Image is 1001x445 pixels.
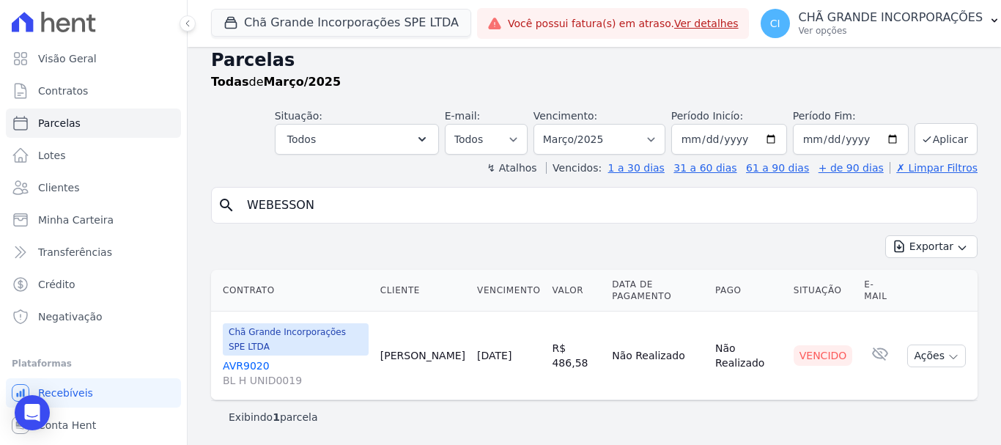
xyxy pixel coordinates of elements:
[6,270,181,299] a: Crédito
[858,270,901,312] th: E-mail
[907,345,966,367] button: Ações
[273,411,280,423] b: 1
[374,270,471,312] th: Cliente
[275,124,439,155] button: Todos
[6,44,181,73] a: Visão Geral
[709,270,788,312] th: Pago
[606,312,709,400] td: Não Realizado
[885,235,978,258] button: Exportar
[38,386,93,400] span: Recebíveis
[15,395,50,430] div: Open Intercom Messenger
[799,25,983,37] p: Ver opções
[6,302,181,331] a: Negativação
[38,84,88,98] span: Contratos
[770,18,780,29] span: CI
[6,76,181,106] a: Contratos
[223,358,369,388] a: AVR9020BL H UNID0019
[477,350,511,361] a: [DATE]
[38,180,79,195] span: Clientes
[211,73,341,91] p: de
[211,75,249,89] strong: Todas
[218,196,235,214] i: search
[709,312,788,400] td: Não Realizado
[38,418,96,433] span: Conta Hent
[211,47,978,73] h2: Parcelas
[674,18,739,29] a: Ver detalhes
[794,345,853,366] div: Vencido
[471,270,546,312] th: Vencimento
[746,162,809,174] a: 61 a 90 dias
[38,309,103,324] span: Negativação
[671,110,743,122] label: Período Inicío:
[533,110,597,122] label: Vencimento:
[223,373,369,388] span: BL H UNID0019
[508,16,739,32] span: Você possui fatura(s) em atraso.
[819,162,884,174] a: + de 90 dias
[264,75,341,89] strong: Março/2025
[238,191,971,220] input: Buscar por nome do lote ou do cliente
[38,148,66,163] span: Lotes
[38,277,75,292] span: Crédito
[223,323,369,356] span: Chã Grande Incorporações SPE LTDA
[890,162,978,174] a: ✗ Limpar Filtros
[211,270,374,312] th: Contrato
[6,205,181,235] a: Minha Carteira
[608,162,665,174] a: 1 a 30 dias
[6,141,181,170] a: Lotes
[12,355,175,372] div: Plataformas
[229,410,318,424] p: Exibindo parcela
[211,9,471,37] button: Chã Grande Incorporações SPE LTDA
[546,162,602,174] label: Vencidos:
[799,10,983,25] p: CHÃ GRANDE INCORPORAÇÕES
[38,245,112,260] span: Transferências
[374,312,471,400] td: [PERSON_NAME]
[445,110,481,122] label: E-mail:
[915,123,978,155] button: Aplicar
[6,238,181,267] a: Transferências
[793,109,909,124] label: Período Fim:
[6,411,181,440] a: Conta Hent
[275,110,322,122] label: Situação:
[546,270,606,312] th: Valor
[38,116,81,130] span: Parcelas
[6,109,181,138] a: Parcelas
[487,162,536,174] label: ↯ Atalhos
[606,270,709,312] th: Data de Pagamento
[287,130,316,148] span: Todos
[673,162,736,174] a: 31 a 60 dias
[788,270,859,312] th: Situação
[38,213,114,227] span: Minha Carteira
[546,312,606,400] td: R$ 486,58
[6,173,181,202] a: Clientes
[38,51,97,66] span: Visão Geral
[6,378,181,408] a: Recebíveis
